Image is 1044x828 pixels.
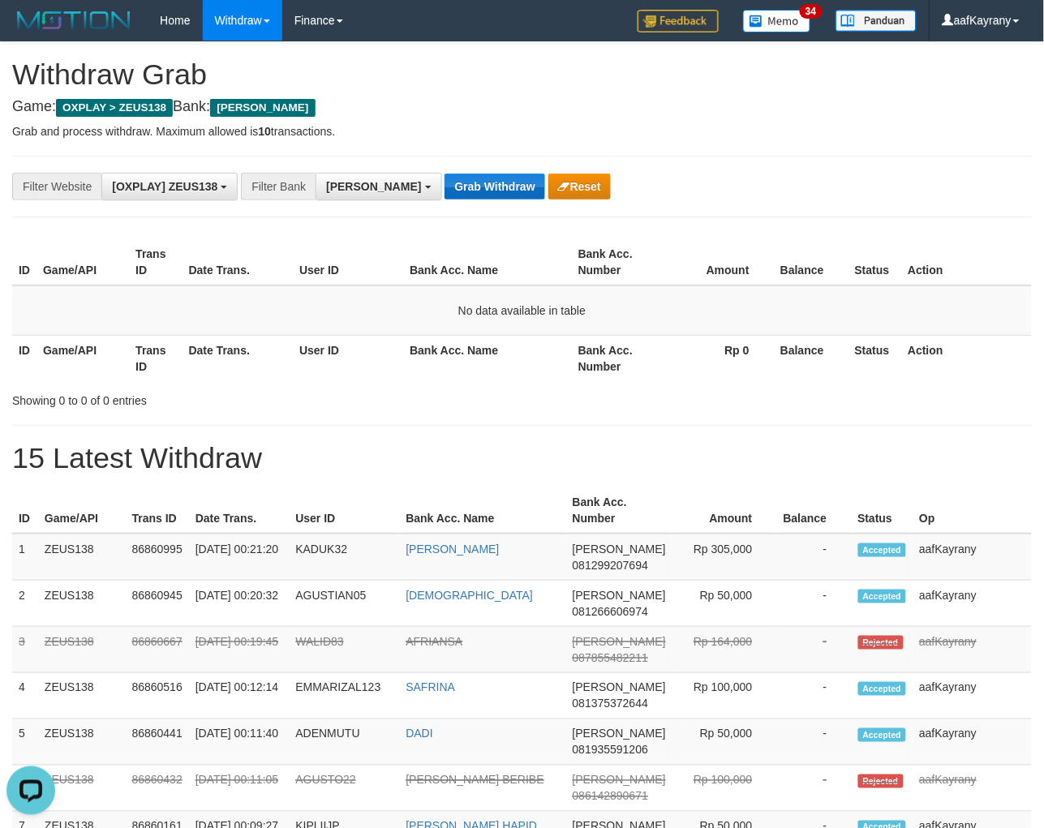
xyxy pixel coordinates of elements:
th: Op [913,487,1032,534]
td: ADENMUTU [289,719,399,766]
th: Date Trans. [183,335,294,381]
span: [PERSON_NAME] [573,543,666,556]
td: aafKayrany [913,581,1032,627]
th: Balance [774,335,849,381]
div: Showing 0 to 0 of 0 entries [12,386,423,409]
td: WALID83 [289,627,399,673]
th: Status [849,239,902,285]
a: AFRIANSA [406,635,462,648]
span: Accepted [858,682,907,696]
img: panduan.png [836,10,917,32]
td: aafKayrany [913,719,1032,766]
span: [PERSON_NAME] [326,180,421,193]
button: Grab Withdraw [445,174,544,199]
div: Filter Bank [241,173,316,200]
span: [PERSON_NAME] [210,99,315,117]
th: Status [852,487,913,534]
span: Rejected [858,774,904,788]
th: Bank Acc. Name [399,487,565,534]
h1: Withdraw Grab [12,58,1032,91]
th: Trans ID [129,239,182,285]
th: Bank Acc. Number [572,335,664,381]
th: Bank Acc. Number [572,239,664,285]
span: [PERSON_NAME] [573,635,666,648]
button: Reset [548,174,611,199]
td: ZEUS138 [38,534,126,581]
a: [DEMOGRAPHIC_DATA] [406,589,533,602]
span: Accepted [858,543,907,557]
td: EMMARIZAL123 [289,673,399,719]
td: KADUK32 [289,534,399,581]
span: Accepted [858,728,907,742]
td: ZEUS138 [38,719,126,766]
button: [PERSON_NAME] [316,173,441,200]
span: Copy 081375372644 to clipboard [573,697,648,710]
a: [PERSON_NAME] BERIBE [406,774,543,787]
th: Status [849,335,902,381]
td: aafKayrany [913,534,1032,581]
td: aafKayrany [913,673,1032,719]
th: Game/API [37,335,129,381]
td: ZEUS138 [38,673,126,719]
td: ZEUS138 [38,581,126,627]
span: [PERSON_NAME] [573,681,666,694]
th: User ID [293,239,403,285]
td: 1 [12,534,38,581]
td: - [777,534,852,581]
td: 4 [12,673,38,719]
th: Game/API [38,487,126,534]
td: Rp 50,000 [672,581,777,627]
span: Copy 081935591206 to clipboard [573,744,648,757]
button: [OXPLAY] ZEUS138 [101,173,238,200]
td: - [777,673,852,719]
span: Rejected [858,636,904,650]
p: Grab and process withdraw. Maximum allowed is transactions. [12,123,1032,139]
td: 5 [12,719,38,766]
span: Accepted [858,590,907,603]
td: Rp 50,000 [672,719,777,766]
td: 86860432 [126,766,189,812]
td: 86860667 [126,627,189,673]
img: Feedback.jpg [638,10,719,32]
td: [DATE] 00:11:40 [189,719,290,766]
td: Rp 100,000 [672,766,777,812]
td: [DATE] 00:11:05 [189,766,290,812]
th: Trans ID [129,335,182,381]
th: Game/API [37,239,129,285]
span: [PERSON_NAME] [573,774,666,787]
strong: 10 [258,125,271,138]
a: [PERSON_NAME] [406,543,499,556]
h4: Game: Bank: [12,99,1032,115]
a: SAFRINA [406,681,455,694]
td: 86860945 [126,581,189,627]
td: [DATE] 00:21:20 [189,534,290,581]
th: Amount [672,487,777,534]
div: Filter Website [12,173,101,200]
span: Copy 081299207694 to clipboard [573,559,648,572]
img: MOTION_logo.png [12,8,135,32]
td: AGUSTO22 [289,766,399,812]
button: Open LiveChat chat widget [6,6,55,55]
td: 3 [12,627,38,673]
th: Rp 0 [664,335,774,381]
td: - [777,627,852,673]
td: AGUSTIAN05 [289,581,399,627]
td: Rp 100,000 [672,673,777,719]
th: Bank Acc. Name [403,335,572,381]
img: Button%20Memo.svg [743,10,811,32]
td: 86860995 [126,534,189,581]
th: Action [901,335,1032,381]
th: ID [12,487,38,534]
td: 86860441 [126,719,189,766]
span: Copy 081266606974 to clipboard [573,605,648,618]
th: Balance [774,239,849,285]
td: [DATE] 00:12:14 [189,673,290,719]
th: User ID [289,487,399,534]
span: Copy 086142890671 to clipboard [573,790,648,803]
span: OXPLAY > ZEUS138 [56,99,173,117]
td: - [777,719,852,766]
td: No data available in table [12,285,1032,336]
td: Rp 305,000 [672,534,777,581]
th: Amount [664,239,774,285]
td: 86860516 [126,673,189,719]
